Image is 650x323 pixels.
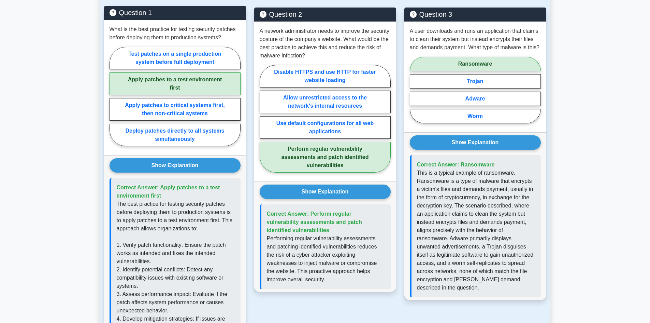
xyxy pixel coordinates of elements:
p: This is a typical example of ransomware. Ransomware is a type of malware that encrypts a victim's... [417,169,535,292]
h5: Question 3 [410,10,541,18]
label: Allow unrestricted access to the network's internal resources [260,91,391,113]
p: A user downloads and runs an application that claims to clean their system but instead encrypts t... [410,27,541,52]
p: A network administrator needs to improve the security posture of the company's website. What woul... [260,27,391,60]
label: Worm [410,109,541,123]
h5: Question 1 [110,9,241,17]
label: Disable HTTPS and use HTTP for faster website loading [260,65,391,88]
span: Correct Answer: Perform regular vulnerability assessments and patch identified vulnerabilities [267,211,362,233]
label: Adware [410,92,541,106]
label: Apply patches to critical systems first, then non-critical systems [110,98,241,121]
label: Deploy patches directly to all systems simultaneously [110,124,241,146]
button: Show Explanation [260,185,391,199]
p: Performing regular vulnerability assessments and patching identified vulnerabilities reduces the ... [267,234,385,284]
label: Trojan [410,74,541,89]
label: Perform regular vulnerability assessments and patch identified vulnerabilities [260,142,391,173]
button: Show Explanation [110,158,241,173]
label: Test patches on a single production system before full deployment [110,47,241,69]
label: Use default configurations for all web applications [260,116,391,139]
h5: Question 2 [260,10,391,18]
label: Apply patches to a test environment first [110,72,241,95]
button: Show Explanation [410,135,541,150]
p: What is the best practice for testing security patches before deploying them to production systems? [110,25,241,42]
span: Correct Answer: Apply patches to a test environment first [117,185,220,199]
label: Ransomware [410,57,541,71]
span: Correct Answer: Ransomware [417,162,495,167]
